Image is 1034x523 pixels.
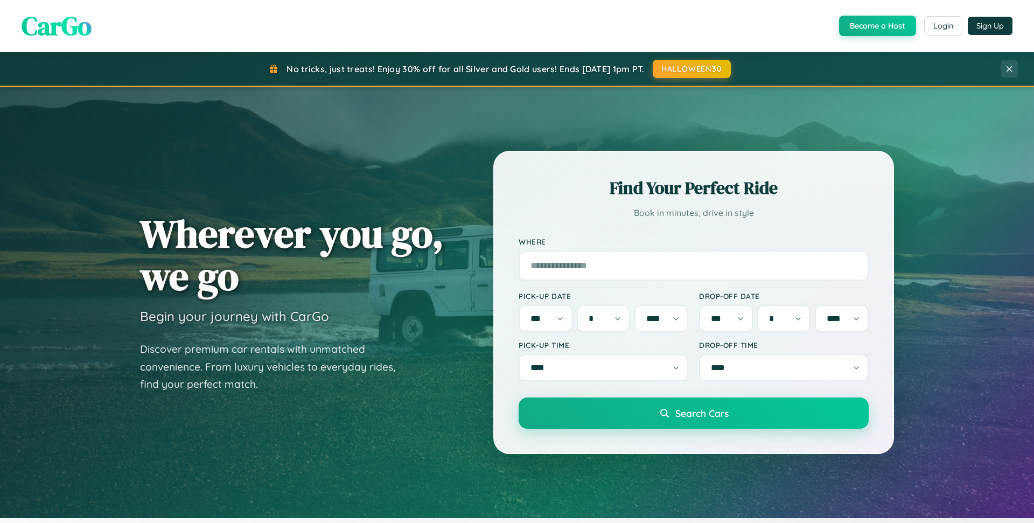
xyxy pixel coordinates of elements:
[140,340,409,393] p: Discover premium car rentals with unmatched convenience. From luxury vehicles to everyday rides, ...
[699,340,869,350] label: Drop-off Time
[924,16,962,36] button: Login
[519,340,688,350] label: Pick-up Time
[519,176,869,200] h2: Find Your Perfect Ride
[140,308,329,324] h3: Begin your journey with CarGo
[839,16,916,36] button: Become a Host
[968,17,1012,35] button: Sign Up
[699,291,869,301] label: Drop-off Date
[287,64,644,74] span: No tricks, just treats! Enjoy 30% off for all Silver and Gold users! Ends [DATE] 1pm PT.
[653,60,731,78] button: HALLOWEEN30
[519,205,869,221] p: Book in minutes, drive in style
[519,398,869,429] button: Search Cars
[22,8,92,44] span: CarGo
[519,291,688,301] label: Pick-up Date
[675,407,729,419] span: Search Cars
[519,237,869,246] label: Where
[140,212,444,297] h1: Wherever you go, we go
